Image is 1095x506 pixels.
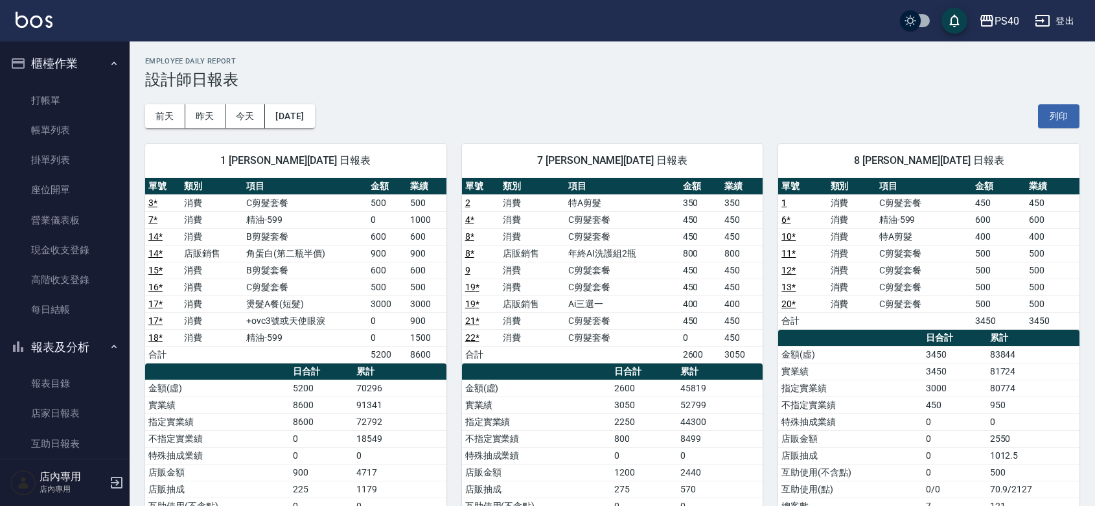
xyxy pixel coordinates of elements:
th: 業績 [1026,178,1079,195]
td: 0 [367,312,407,329]
td: 900 [290,464,353,481]
th: 日合計 [290,363,353,380]
td: 3000 [923,380,986,397]
td: 350 [721,194,763,211]
th: 類別 [500,178,565,195]
td: 店販抽成 [778,447,923,464]
td: 消費 [827,211,876,228]
td: 1200 [611,464,677,481]
td: 消費 [827,228,876,245]
td: C剪髮套餐 [876,194,972,211]
table: a dense table [462,178,763,363]
td: 450 [923,397,986,413]
td: 2600 [680,346,721,363]
h3: 設計師日報表 [145,71,1079,89]
td: 0 [923,464,986,481]
td: 實業績 [462,397,611,413]
button: save [941,8,967,34]
td: 500 [972,262,1026,279]
th: 業績 [407,178,446,195]
td: 8600 [290,413,353,430]
td: 800 [611,430,677,447]
a: 報表目錄 [5,369,124,398]
td: 500 [367,279,407,295]
button: 前天 [145,104,185,128]
td: 0 [923,430,986,447]
td: 44300 [677,413,763,430]
td: 金額(虛) [778,346,923,363]
a: 座位開單 [5,175,124,205]
table: a dense table [145,178,446,363]
td: 83844 [987,346,1079,363]
td: 275 [611,481,677,498]
td: 600 [367,262,407,279]
button: 登出 [1030,9,1079,33]
span: 1 [PERSON_NAME][DATE] 日報表 [161,154,431,167]
td: 0 [290,447,353,464]
td: 70296 [353,380,446,397]
td: 消費 [181,211,243,228]
td: 800 [680,245,721,262]
td: 店販銷售 [500,245,565,262]
td: 0 [680,329,721,346]
td: 500 [1026,245,1079,262]
th: 單號 [462,178,500,195]
td: 350 [680,194,721,211]
td: B剪髮套餐 [243,228,367,245]
td: 0 [987,413,1079,430]
td: 500 [987,464,1079,481]
td: 450 [972,194,1026,211]
td: C剪髮套餐 [565,228,679,245]
button: PS40 [974,8,1024,34]
td: 8600 [290,397,353,413]
td: 600 [367,228,407,245]
a: 2 [465,198,470,208]
button: 昨天 [185,104,225,128]
td: 500 [407,279,446,295]
th: 累計 [677,363,763,380]
td: 450 [1026,194,1079,211]
td: C剪髮套餐 [243,194,367,211]
td: 91341 [353,397,446,413]
th: 金額 [367,178,407,195]
td: 合計 [778,312,827,329]
img: Logo [16,12,52,28]
td: 店販金額 [145,464,290,481]
td: B剪髮套餐 [243,262,367,279]
td: C剪髮套餐 [565,329,679,346]
td: 3000 [367,295,407,312]
a: 打帳單 [5,86,124,115]
td: 450 [680,228,721,245]
th: 類別 [827,178,876,195]
td: 精油-599 [243,329,367,346]
td: 2440 [677,464,763,481]
td: 角蛋白(第二瓶半價) [243,245,367,262]
th: 金額 [972,178,1026,195]
h2: Employee Daily Report [145,57,1079,65]
td: 800 [721,245,763,262]
td: 精油-599 [876,211,972,228]
td: 225 [290,481,353,498]
td: 0 [367,329,407,346]
td: 消費 [500,228,565,245]
td: 1012.5 [987,447,1079,464]
img: Person [10,470,36,496]
td: 合計 [462,346,500,363]
td: 0 [923,413,986,430]
td: 0 [611,447,677,464]
th: 日合計 [923,330,986,347]
td: 特A剪髮 [876,228,972,245]
th: 項目 [565,178,679,195]
th: 單號 [145,178,181,195]
td: 600 [407,228,446,245]
td: 互助使用(點) [778,481,923,498]
td: 消費 [181,329,243,346]
a: 店家日報表 [5,398,124,428]
td: 80774 [987,380,1079,397]
td: 900 [367,245,407,262]
td: C剪髮套餐 [876,279,972,295]
td: 特A剪髮 [565,194,679,211]
a: 9 [465,265,470,275]
td: 消費 [827,279,876,295]
p: 店內專用 [40,483,106,495]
